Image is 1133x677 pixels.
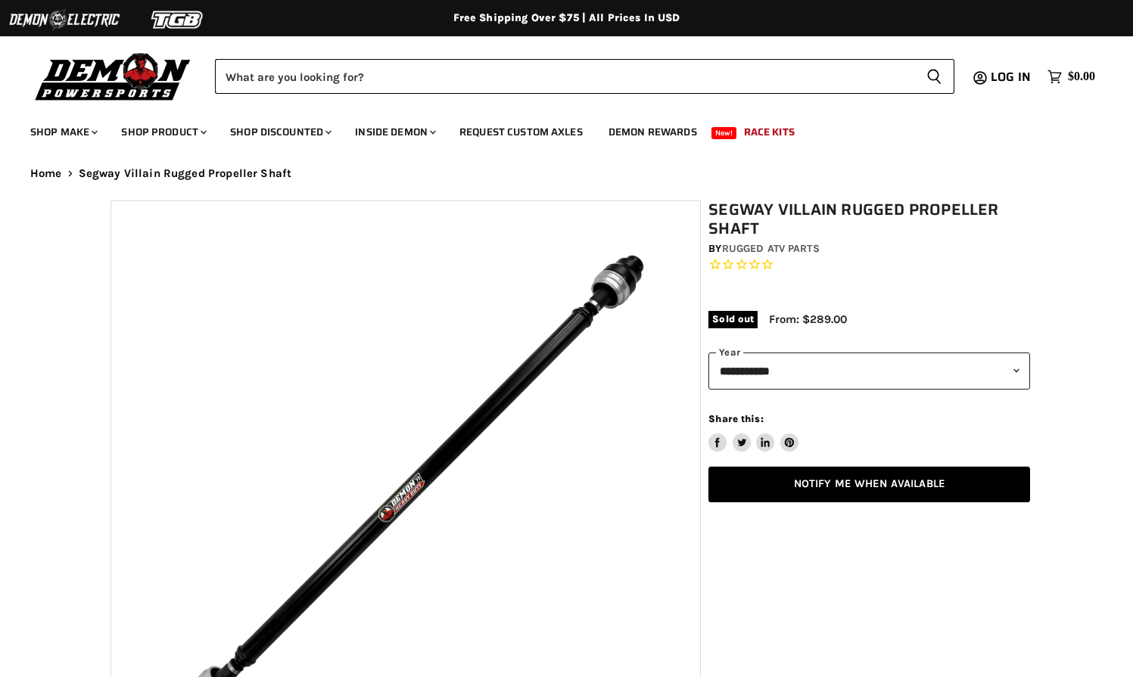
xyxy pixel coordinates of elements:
h1: Segway Villain Rugged Propeller Shaft [708,200,1030,238]
input: Search [215,59,914,94]
a: Home [30,167,62,180]
span: From: $289.00 [769,312,847,326]
span: New! [711,127,737,139]
a: Race Kits [733,116,806,148]
button: Search [914,59,954,94]
div: by [708,241,1030,257]
a: Shop Product [110,116,216,148]
a: Request Custom Axles [448,116,594,148]
span: Sold out [708,311,758,328]
span: Share this: [708,413,763,424]
span: Rated 0.0 out of 5 stars 0 reviews [708,257,1030,273]
span: $0.00 [1068,70,1095,84]
span: Segway Villain Rugged Propeller Shaft [79,167,292,180]
form: Product [215,59,954,94]
a: Log in [984,70,1040,84]
a: Shop Discounted [219,116,341,148]
a: Notify Me When Available [708,467,1030,502]
a: Demon Rewards [597,116,708,148]
a: Inside Demon [344,116,445,148]
img: Demon Electric Logo 2 [8,5,121,34]
ul: Main menu [19,110,1091,148]
span: Log in [991,67,1031,86]
a: $0.00 [1040,66,1103,88]
a: Rugged ATV Parts [722,242,820,255]
img: Demon Powersports [30,49,196,103]
img: TGB Logo 2 [121,5,235,34]
aside: Share this: [708,412,798,452]
select: year [708,352,1030,390]
a: Shop Make [19,116,107,148]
